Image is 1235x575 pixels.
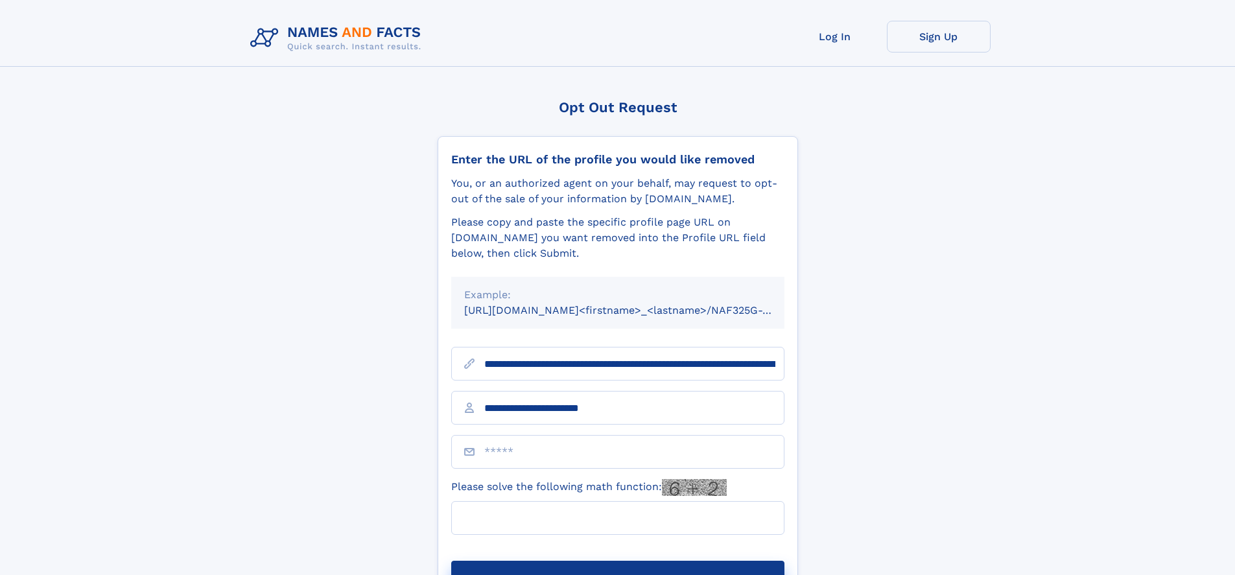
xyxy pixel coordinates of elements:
[245,21,432,56] img: Logo Names and Facts
[464,304,809,316] small: [URL][DOMAIN_NAME]<firstname>_<lastname>/NAF325G-xxxxxxxx
[783,21,887,53] a: Log In
[451,176,784,207] div: You, or an authorized agent on your behalf, may request to opt-out of the sale of your informatio...
[887,21,991,53] a: Sign Up
[451,215,784,261] div: Please copy and paste the specific profile page URL on [DOMAIN_NAME] you want removed into the Pr...
[451,479,727,496] label: Please solve the following math function:
[464,287,771,303] div: Example:
[451,152,784,167] div: Enter the URL of the profile you would like removed
[438,99,798,115] div: Opt Out Request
